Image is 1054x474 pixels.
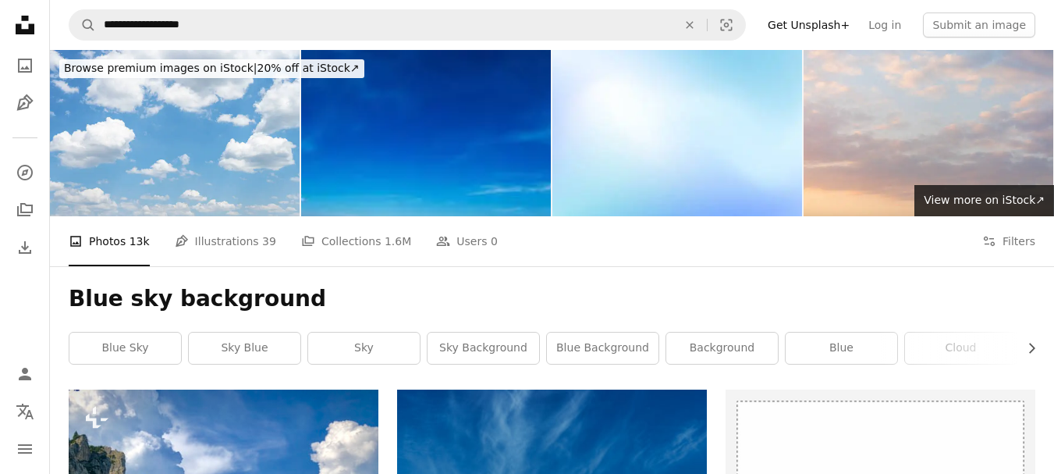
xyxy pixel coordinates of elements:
[301,50,551,216] img: Panorama sky with cloud on a sunny day.
[59,59,364,78] div: 20% off at iStock ↗
[385,233,411,250] span: 1.6M
[64,62,257,74] span: Browse premium images on iStock |
[914,185,1054,216] a: View more on iStock↗
[9,50,41,81] a: Photos
[708,10,745,40] button: Visual search
[804,50,1053,216] img: Beautiful colorful cloudy sunset sky background
[189,333,300,364] a: sky blue
[428,333,539,364] a: sky background
[923,12,1035,37] button: Submit an image
[50,50,374,87] a: Browse premium images on iStock|20% off at iStock↗
[436,216,498,266] a: Users 0
[9,396,41,427] button: Language
[69,10,96,40] button: Search Unsplash
[786,333,897,364] a: blue
[924,194,1045,206] span: View more on iStock ↗
[9,87,41,119] a: Illustrations
[9,157,41,188] a: Explore
[69,285,1035,313] h1: Blue sky background
[666,333,778,364] a: background
[758,12,859,37] a: Get Unsplash+
[859,12,910,37] a: Log in
[905,333,1017,364] a: cloud
[69,9,746,41] form: Find visuals sitewide
[1017,333,1035,364] button: scroll list to the right
[9,194,41,226] a: Collections
[9,433,41,465] button: Menu
[69,333,181,364] a: blue sky
[552,50,802,216] img: abstract gradient blue white color. natural defocused background. multi colored geometric wave. r...
[175,216,276,266] a: Illustrations 39
[50,50,300,216] img: Copy space summer blue sky and white clouds abstract background
[262,233,276,250] span: 39
[9,232,41,263] a: Download History
[9,358,41,390] a: Log in / Sign up
[301,216,411,266] a: Collections 1.6M
[982,216,1035,266] button: Filters
[673,10,707,40] button: Clear
[491,233,498,250] span: 0
[547,333,658,364] a: blue background
[308,333,420,364] a: sky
